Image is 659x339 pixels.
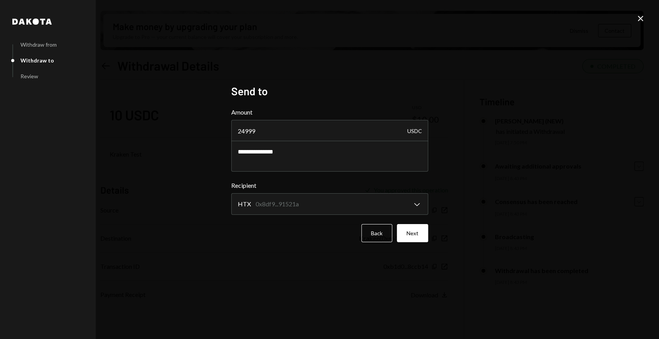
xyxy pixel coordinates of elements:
[256,199,299,209] div: 0x8df9...91521a
[407,120,422,142] div: USDC
[231,193,428,215] button: Recipient
[231,108,428,117] label: Amount
[231,181,428,190] label: Recipient
[397,224,428,242] button: Next
[20,41,57,48] div: Withdraw from
[20,57,54,64] div: Withdraw to
[361,224,392,242] button: Back
[20,73,38,79] div: Review
[231,120,428,142] input: Enter amount
[231,84,428,99] h2: Send to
